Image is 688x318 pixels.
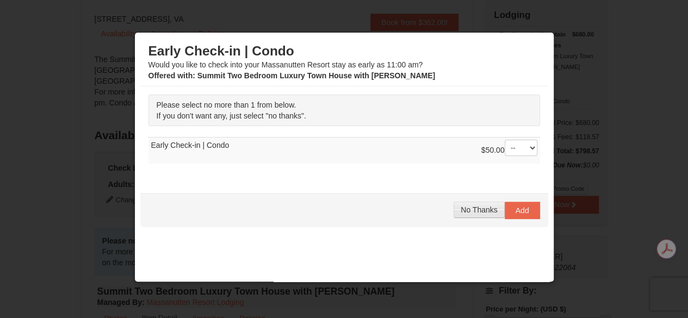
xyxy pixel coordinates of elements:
[157,111,306,120] span: If you don't want any, just select "no thanks".
[148,43,540,59] h3: Early Check-in | Condo
[461,205,497,214] span: No Thanks
[148,71,193,80] span: Offered with
[516,206,529,215] span: Add
[148,137,540,164] td: Early Check-in | Condo
[505,202,540,219] button: Add
[148,71,436,80] strong: : Summit Two Bedroom Luxury Town House with [PERSON_NAME]
[157,101,296,109] span: Please select no more than 1 from below.
[148,43,540,81] div: Would you like to check into your Massanutten Resort stay as early as 11:00 am?
[454,202,504,218] button: No Thanks
[481,140,537,161] div: $50.00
